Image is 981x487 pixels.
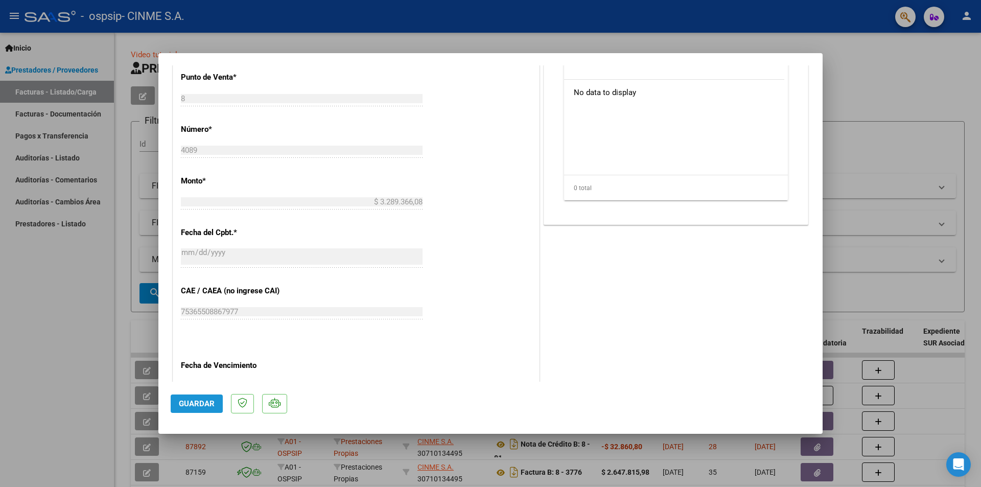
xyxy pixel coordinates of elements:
p: CAE / CAEA (no ingrese CAI) [181,285,286,297]
button: Guardar [171,395,223,413]
div: TRAZABILIDAD ANMAT [544,12,808,224]
div: No data to display [564,80,784,105]
p: Fecha del Cpbt. [181,227,286,239]
p: Fecha de Vencimiento [181,360,286,372]
p: Punto de Venta [181,72,286,83]
span: Guardar [179,399,215,408]
p: Número [181,124,286,135]
div: 0 total [564,175,788,201]
p: Monto [181,175,286,187]
div: Open Intercom Messenger [946,452,971,477]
